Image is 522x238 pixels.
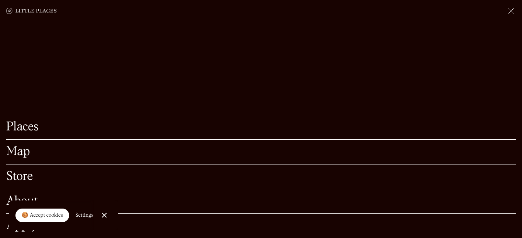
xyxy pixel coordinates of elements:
[6,146,516,158] a: Map
[6,171,516,183] a: Store
[6,121,516,133] a: Places
[22,212,63,219] div: 🍪 Accept cookies
[97,207,112,223] a: Close Cookie Popup
[75,207,94,224] a: Settings
[75,212,94,218] div: Settings
[6,220,516,232] a: Apply
[15,209,69,223] a: 🍪 Accept cookies
[6,195,516,207] a: About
